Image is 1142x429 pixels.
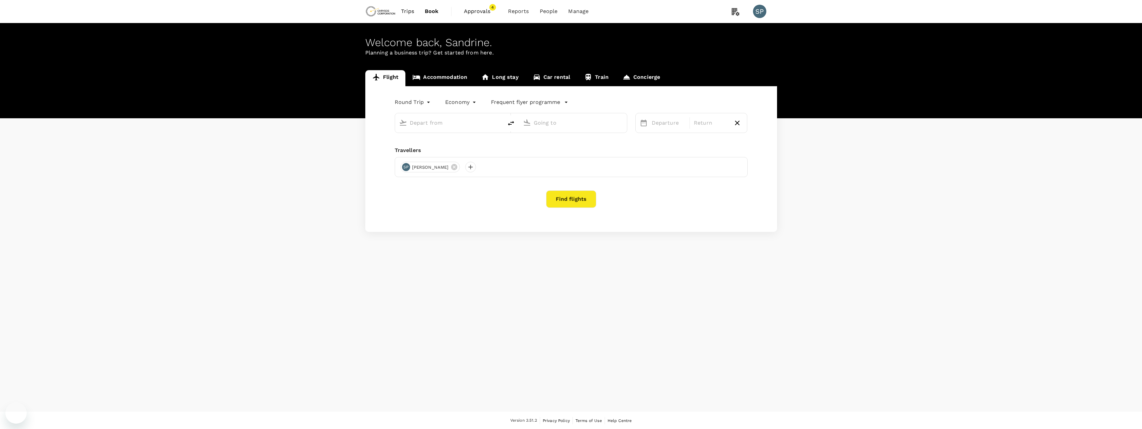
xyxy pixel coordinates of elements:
[365,36,777,49] div: Welcome back , Sandrine .
[491,98,568,106] button: Frequent flyer programme
[410,118,489,128] input: Depart from
[577,70,616,86] a: Train
[405,70,474,86] a: Accommodation
[543,417,570,424] a: Privacy Policy
[395,146,748,154] div: Travellers
[508,7,529,15] span: Reports
[576,418,602,423] span: Terms of Use
[464,7,497,15] span: Approvals
[616,70,667,86] a: Concierge
[534,118,613,128] input: Going to
[543,418,570,423] span: Privacy Policy
[526,70,578,86] a: Car rental
[445,97,478,108] div: Economy
[408,164,453,171] span: [PERSON_NAME]
[546,190,596,208] button: Find flights
[365,4,396,19] img: Chrysos Corporation
[510,417,537,424] span: Version 3.51.2
[365,70,406,86] a: Flight
[395,97,432,108] div: Round Trip
[401,7,414,15] span: Trips
[568,7,589,15] span: Manage
[5,402,27,424] iframe: Button to launch messaging window
[540,7,558,15] span: People
[503,115,519,131] button: delete
[576,417,602,424] a: Terms of Use
[652,119,685,127] p: Departure
[425,7,439,15] span: Book
[498,122,500,123] button: Open
[489,4,496,11] span: 4
[608,418,632,423] span: Help Centre
[474,70,525,86] a: Long stay
[402,163,410,171] div: SP
[622,122,624,123] button: Open
[400,162,460,172] div: SP[PERSON_NAME]
[491,98,560,106] p: Frequent flyer programme
[608,417,632,424] a: Help Centre
[365,49,777,57] p: Planning a business trip? Get started from here.
[694,119,728,127] p: Return
[753,5,766,18] div: SP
